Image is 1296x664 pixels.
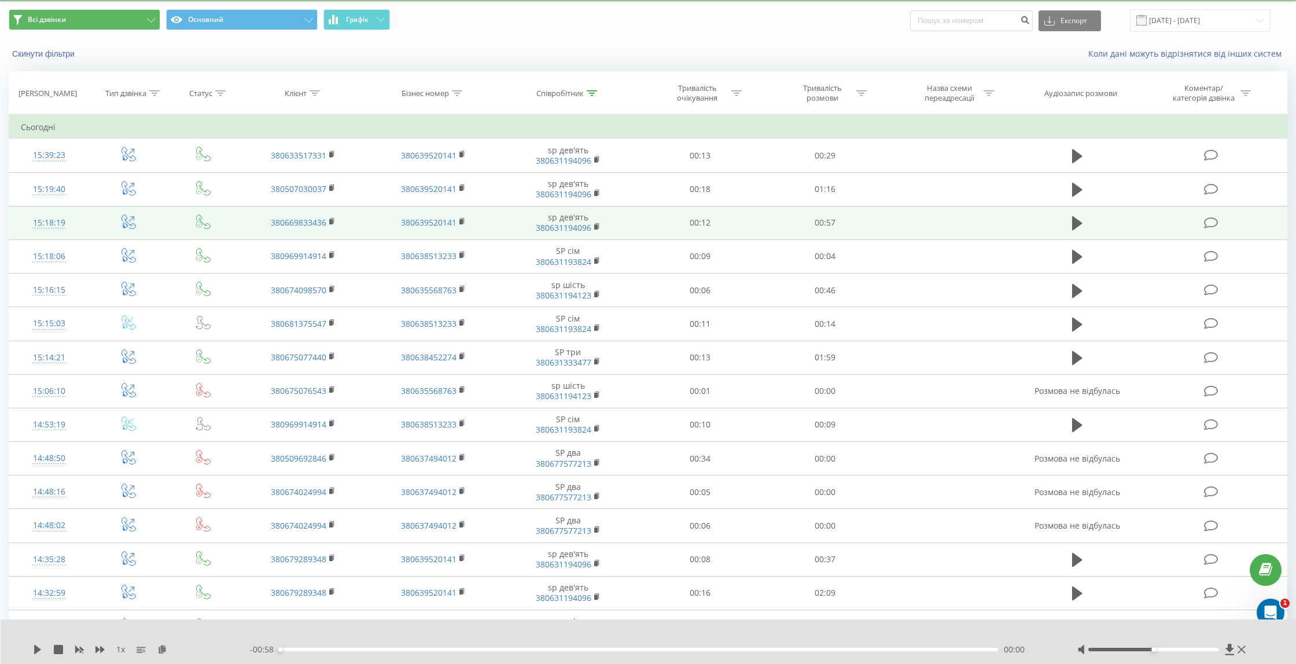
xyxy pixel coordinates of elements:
div: Accessibility label [1151,647,1156,652]
div: 15:14:21 [21,346,78,369]
span: Розмова не відбулась [1034,486,1120,497]
td: 00:06 [638,274,763,307]
td: 00:14 [763,307,888,341]
div: 14:32:59 [21,582,78,604]
span: 1 [1280,599,1290,608]
a: 380677577213 [536,492,591,503]
input: Пошук за номером [910,10,1033,31]
a: 380637494012 [401,520,456,531]
a: 380509692846 [271,453,326,464]
td: sp дев'ять [498,139,638,172]
td: 00:00 [763,442,888,475]
td: SP сім [498,408,638,441]
a: 380633517331 [271,150,326,161]
a: 380635568763 [401,285,456,296]
a: 380679289348 [271,554,326,565]
div: 14:35:28 [21,548,78,571]
span: Розмова не відбулась [1034,453,1120,464]
span: 1 x [116,644,125,655]
a: 380679289348 [271,587,326,598]
td: 00:46 [763,274,888,307]
a: 380677577213 [536,525,591,536]
div: Тривалість розмови [791,83,853,103]
a: 380631194123 [536,390,591,401]
td: 00:34 [638,442,763,475]
td: 00:04 [763,239,888,273]
div: 14:48:16 [21,481,78,503]
span: Розмова не відбулась [1034,520,1120,531]
td: 00:10 [638,408,763,441]
div: 15:39:23 [21,144,78,167]
a: Коли дані можуть відрізнятися вiд інших систем [1088,48,1287,59]
td: 00:08 [638,543,763,576]
div: 14:53:19 [21,414,78,436]
div: 14:31:00 [21,615,78,638]
div: Тип дзвінка [105,88,146,98]
td: 00:01 [638,374,763,408]
a: 380631194096 [536,155,591,166]
td: 00:00 [763,374,888,408]
td: 00:09 [638,239,763,273]
a: 380639520141 [401,183,456,194]
td: 00:06 [638,509,763,543]
a: 380638513233 [401,250,456,261]
td: sp дев'ять [498,172,638,206]
td: SP два [498,442,638,475]
td: sp дев'ять [498,206,638,239]
td: 00:00 [763,475,888,509]
td: Сьогодні [9,116,1287,139]
td: SP два [498,475,638,509]
a: 380675077440 [271,352,326,363]
div: Тривалість очікування [667,83,728,103]
span: 00:00 [1004,644,1025,655]
div: 15:19:40 [21,178,78,201]
a: 380638513233 [401,318,456,329]
a: 380639520141 [401,587,456,598]
td: 00:16 [638,576,763,610]
td: 00:12 [638,206,763,239]
a: 380638513233 [401,419,456,430]
a: 380669833436 [271,217,326,228]
button: Всі дзвінки [9,9,160,30]
td: 01:59 [763,341,888,374]
a: 380631194096 [536,559,591,570]
a: 380639520141 [401,217,456,228]
a: 380674024994 [271,520,326,531]
td: 00:37 [763,543,888,576]
div: 15:18:06 [21,245,78,268]
button: Скинути фільтри [9,49,80,59]
td: sp шість [498,274,638,307]
td: sp шість [498,374,638,408]
a: 380681375547 [271,318,326,329]
div: Accessibility label [278,647,282,652]
a: 380631194123 [536,290,591,301]
div: Бізнес номер [402,88,449,98]
td: 00:18 [638,172,763,206]
a: 380631193824 [536,424,591,435]
td: 00:00 [763,509,888,543]
span: Розмова не відбулась [1034,385,1120,396]
div: Клієнт [285,88,307,98]
div: Коментар/категорія дзвінка [1170,83,1238,103]
div: Аудіозапис розмови [1044,88,1117,98]
div: Назва схеми переадресації [919,83,981,103]
td: 00:05 [638,475,763,509]
td: SP сім [498,239,638,273]
td: SP три [498,341,638,374]
a: 380631333477 [536,357,591,368]
td: 00:57 [763,206,888,239]
td: SP сім [498,307,638,341]
a: 380631194096 [536,592,591,603]
button: Графік [323,9,390,30]
td: 00:29 [763,139,888,172]
td: 00:12 [638,610,763,644]
button: Основний [166,9,318,30]
a: 380969914914 [271,419,326,430]
a: 380677577213 [536,458,591,469]
td: 00:09 [763,408,888,441]
a: 380639520141 [401,554,456,565]
a: 380969914914 [271,250,326,261]
a: 380675076543 [271,385,326,396]
button: Експорт [1039,10,1101,31]
a: 380635568763 [401,385,456,396]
